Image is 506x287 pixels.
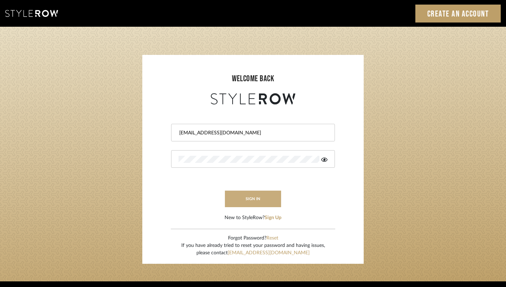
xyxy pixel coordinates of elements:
a: Create an Account [415,5,501,23]
a: [EMAIL_ADDRESS][DOMAIN_NAME] [228,250,310,255]
input: Email Address [179,129,326,136]
button: sign in [225,191,281,207]
div: Forgot Password? [181,235,325,242]
div: welcome back [149,72,357,85]
div: New to StyleRow? [225,214,281,222]
div: If you have already tried to reset your password and having issues, please contact [181,242,325,257]
button: Reset [266,235,278,242]
button: Sign Up [265,214,281,222]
